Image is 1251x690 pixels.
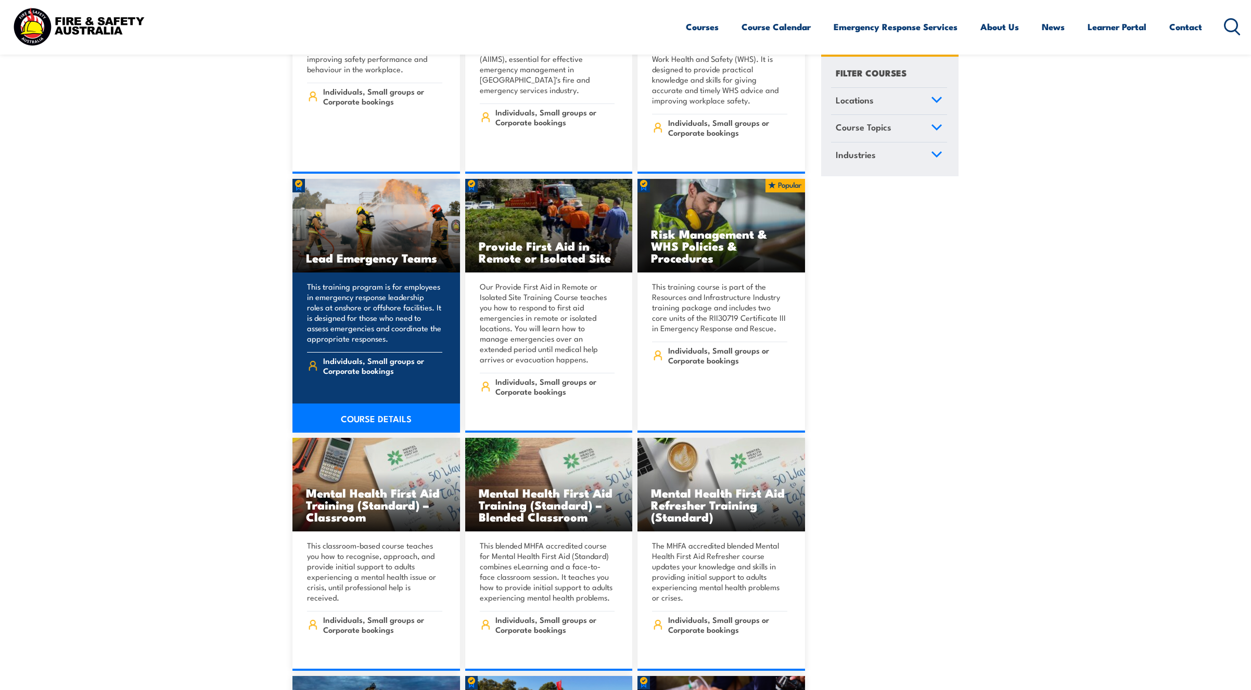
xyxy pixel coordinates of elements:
[831,115,947,142] a: Course Topics
[323,615,442,634] span: Individuals, Small groups or Corporate bookings
[686,13,719,41] a: Courses
[836,121,891,135] span: Course Topics
[480,281,615,364] p: Our Provide First Aid in Remote or Isolated Site Training Course teaches you how to respond to fi...
[637,438,805,531] img: Mental Health First Aid Refresher (Standard) TRAINING (1)
[465,438,633,531] img: Mental Health First Aid Training (Standard) – Blended Classroom
[323,86,442,106] span: Individuals, Small groups or Corporate bookings
[307,281,442,344] p: This training program is for employees in emergency response leadership roles at onshore or offsh...
[980,13,1019,41] a: About Us
[465,179,633,272] img: Provide First Aid in Remote or Isolated Site
[495,107,615,127] span: Individuals, Small groups or Corporate bookings
[323,356,442,375] span: Individuals, Small groups or Corporate bookings
[836,66,907,80] h4: FILTER COURSES
[292,438,460,531] img: Mental Health First Aid Training (Standard) – Classroom
[479,487,619,523] h3: Mental Health First Aid Training (Standard) – Blended Classroom
[742,13,811,41] a: Course Calendar
[668,345,787,365] span: Individuals, Small groups or Corporate bookings
[836,148,876,162] span: Industries
[479,240,619,264] h3: Provide First Aid in Remote or Isolated Site
[292,179,460,272] a: Lead Emergency Teams
[668,118,787,137] span: Individuals, Small groups or Corporate bookings
[834,13,958,41] a: Emergency Response Services
[495,615,615,634] span: Individuals, Small groups or Corporate bookings
[1042,13,1065,41] a: News
[1169,13,1202,41] a: Contact
[292,179,460,272] img: Lead Emergency Teams TRAINING
[637,438,805,531] a: Mental Health First Aid Refresher Training (Standard)
[651,228,792,264] h3: Risk Management & WHS Policies & Procedures
[652,281,787,333] p: This training course is part of the Resources and Infrastructure Industry training package and in...
[306,252,446,264] h3: Lead Emergency Teams
[652,33,787,106] p: This training course helps participants earn the BSB41419 Certificate IV in Work Health and Safet...
[292,403,460,433] a: COURSE DETAILS
[480,33,615,95] p: Training in the Australasian Inter-Service Incident Management System (AIIMS), essential for effe...
[836,93,874,107] span: Locations
[652,540,787,603] p: The MHFA accredited blended Mental Health First Aid Refresher course updates your knowledge and s...
[831,88,947,115] a: Locations
[668,615,787,634] span: Individuals, Small groups or Corporate bookings
[651,487,792,523] h3: Mental Health First Aid Refresher Training (Standard)
[1088,13,1146,41] a: Learner Portal
[306,487,446,523] h3: Mental Health First Aid Training (Standard) – Classroom
[637,179,805,272] img: Risk Management & WHS Policies & Procedures
[307,540,442,603] p: This classroom-based course teaches you how to recognise, approach, and provide initial support t...
[495,376,615,396] span: Individuals, Small groups or Corporate bookings
[831,142,947,170] a: Industries
[480,540,615,603] p: This blended MHFA accredited course for Mental Health First Aid (Standard) combines eLearning and...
